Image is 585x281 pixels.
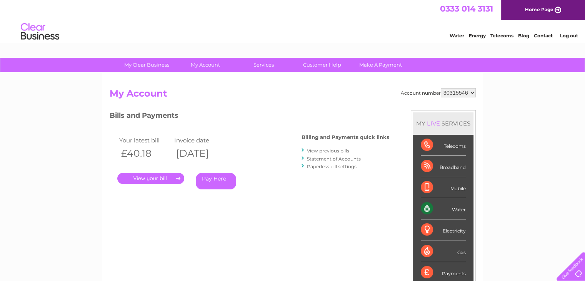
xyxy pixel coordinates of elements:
[115,58,178,72] a: My Clear Business
[172,146,228,161] th: [DATE]
[413,112,473,134] div: MY SERVICES
[425,120,442,127] div: LIVE
[173,58,237,72] a: My Account
[111,4,475,37] div: Clear Business is a trading name of Verastar Limited (registered in [GEOGRAPHIC_DATA] No. 3667643...
[172,135,228,146] td: Invoice date
[518,33,529,38] a: Blog
[307,148,349,154] a: View previous bills
[469,33,486,38] a: Energy
[290,58,354,72] a: Customer Help
[421,241,466,262] div: Gas
[110,88,476,103] h2: My Account
[440,4,493,13] a: 0333 014 3131
[560,33,578,38] a: Log out
[421,177,466,198] div: Mobile
[232,58,295,72] a: Services
[117,173,184,184] a: .
[421,198,466,219] div: Water
[302,134,389,140] h4: Billing and Payments quick links
[349,58,412,72] a: Make A Payment
[421,219,466,241] div: Electricity
[20,20,60,43] img: logo.png
[307,156,361,162] a: Statement of Accounts
[534,33,553,38] a: Contact
[450,33,464,38] a: Water
[117,135,173,146] td: Your latest bill
[307,164,357,169] a: Paperless bill settings
[490,33,513,38] a: Telecoms
[401,88,476,97] div: Account number
[117,146,173,161] th: £40.18
[196,173,236,189] a: Pay Here
[421,135,466,156] div: Telecoms
[110,110,389,124] h3: Bills and Payments
[421,156,466,177] div: Broadband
